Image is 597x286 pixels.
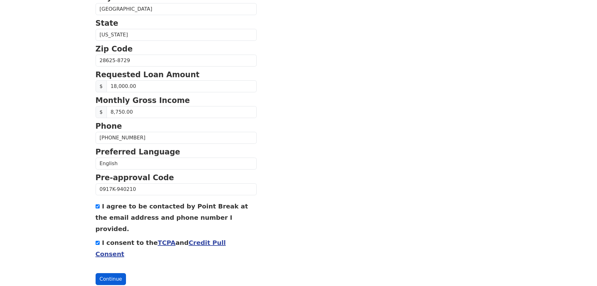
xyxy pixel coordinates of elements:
[107,106,257,118] input: Monthly Gross Income
[96,273,126,285] button: Continue
[96,55,257,67] input: Zip Code
[96,95,257,106] p: Monthly Gross Income
[107,80,257,92] input: Requested Loan Amount
[96,80,107,92] span: $
[96,122,122,131] strong: Phone
[96,106,107,118] span: $
[96,148,180,156] strong: Preferred Language
[96,183,257,195] input: Pre-approval Code
[96,45,133,53] strong: Zip Code
[96,3,257,15] input: City
[96,70,200,79] strong: Requested Loan Amount
[96,202,248,233] label: I agree to be contacted by Point Break at the email address and phone number I provided.
[96,19,118,28] strong: State
[96,173,174,182] strong: Pre-approval Code
[158,239,175,246] a: TCPA
[96,239,226,258] label: I consent to the and
[96,132,257,144] input: Phone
